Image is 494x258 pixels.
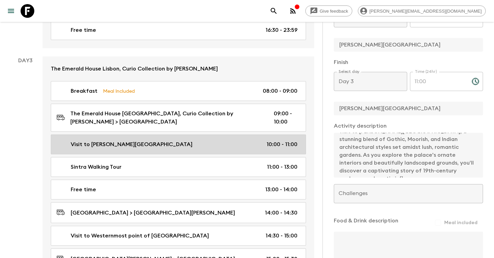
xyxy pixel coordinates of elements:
[71,232,209,240] p: Visit to Westernmost point of [GEOGRAPHIC_DATA]
[358,5,486,16] div: [PERSON_NAME][EMAIL_ADDRESS][DOMAIN_NAME]
[305,5,352,16] a: Give feedback
[71,26,96,34] p: Free time
[334,217,398,229] p: Food & Drink description
[51,65,218,73] p: The Emerald House Lisbon, Curio Collection by [PERSON_NAME]
[267,4,281,18] button: search adventures
[71,140,192,149] p: Visit to [PERSON_NAME][GEOGRAPHIC_DATA]
[71,185,96,194] p: Free time
[70,109,263,126] p: The Emerald House [GEOGRAPHIC_DATA], Curio Collection by [PERSON_NAME] > [GEOGRAPHIC_DATA]
[263,87,297,95] p: 08:00 - 09:00
[265,185,297,194] p: 13:00 - 14:00
[267,140,297,149] p: 10:00 - 11:00
[51,20,306,40] a: Free time16:30 - 23:59
[43,56,314,81] a: The Emerald House Lisbon, Curio Collection by [PERSON_NAME]
[4,4,18,18] button: menu
[274,109,297,126] p: 09:00 - 10:00
[71,163,121,171] p: Sintra Walking Tour
[266,26,297,34] p: 16:30 - 23:59
[415,69,437,75] label: Time (24hr)
[334,122,483,130] p: Activity description
[103,87,135,95] p: Meal Included
[8,56,43,65] p: Day 3
[51,134,306,154] a: Visit to [PERSON_NAME][GEOGRAPHIC_DATA]10:00 - 11:00
[266,232,297,240] p: 14:30 - 15:00
[444,219,478,226] span: Meal included
[51,157,306,177] a: Sintra Walking Tour11:00 - 13:00
[51,226,306,246] a: Visit to Westernmost point of [GEOGRAPHIC_DATA]14:30 - 15:00
[51,104,306,132] a: The Emerald House [GEOGRAPHIC_DATA], Curio Collection by [PERSON_NAME] > [GEOGRAPHIC_DATA]09:00 -...
[366,9,485,14] span: [PERSON_NAME][EMAIL_ADDRESS][DOMAIN_NAME]
[51,180,306,199] a: Free time13:00 - 14:00
[51,81,306,101] a: BreakfastMeal Included08:00 - 09:00
[265,209,297,217] p: 14:00 - 14:30
[410,72,466,91] input: hh:mm
[334,58,483,66] p: Finish
[71,209,235,217] p: [GEOGRAPHIC_DATA] > [GEOGRAPHIC_DATA][PERSON_NAME]
[316,9,352,14] span: Give feedback
[71,87,97,95] p: Breakfast
[51,202,306,223] a: [GEOGRAPHIC_DATA] > [GEOGRAPHIC_DATA][PERSON_NAME]14:00 - 14:30
[334,133,478,178] textarea: Step into a world of elegance and history with a visit to [PERSON_NAME][GEOGRAPHIC_DATA], a stunn...
[267,163,297,171] p: 11:00 - 13:00
[339,69,360,75] label: Select day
